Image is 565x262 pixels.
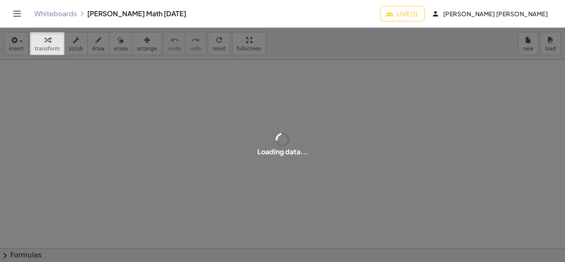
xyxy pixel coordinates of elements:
[427,6,555,21] button: [PERSON_NAME] [PERSON_NAME]
[387,10,418,18] span: Live (1)
[433,10,548,18] span: [PERSON_NAME] [PERSON_NAME]
[380,6,425,21] button: Live (1)
[257,147,308,157] div: Loading data...
[34,9,77,18] a: Whiteboards
[35,46,60,52] span: transform
[10,7,24,21] button: Toggle navigation
[30,32,65,55] button: transform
